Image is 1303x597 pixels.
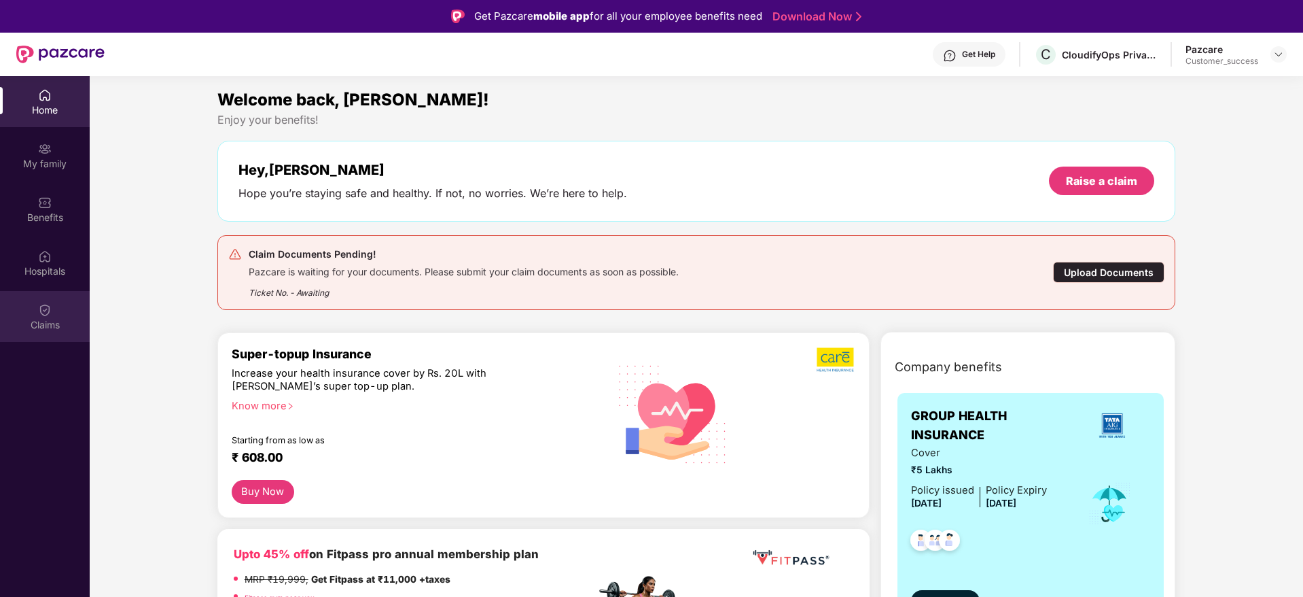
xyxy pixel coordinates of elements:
div: ₹ 608.00 [232,450,582,466]
div: Pazcare is waiting for your documents. Please submit your claim documents as soon as possible. [249,262,679,278]
span: Welcome back, [PERSON_NAME]! [217,90,489,109]
b: Upto 45% off [234,547,309,561]
span: GROUP HEALTH INSURANCE [911,407,1073,445]
strong: mobile app [533,10,590,22]
div: Know more [232,400,588,409]
div: Get Help [962,49,995,60]
div: Super-topup Insurance [232,347,596,361]
span: Company benefits [895,358,1002,377]
img: svg+xml;base64,PHN2ZyB4bWxucz0iaHR0cDovL3d3dy53My5vcmcvMjAwMC9zdmciIHdpZHRoPSI0OC45NDMiIGhlaWdodD... [904,526,938,559]
div: Hope you’re staying safe and healthy. If not, no worries. We’re here to help. [238,186,627,201]
span: [DATE] [986,498,1016,509]
img: svg+xml;base64,PHN2ZyB4bWxucz0iaHR0cDovL3d3dy53My5vcmcvMjAwMC9zdmciIHdpZHRoPSI0OC45NDMiIGhlaWdodD... [933,526,966,559]
div: Get Pazcare for all your employee benefits need [474,8,762,24]
div: Raise a claim [1066,173,1137,188]
img: b5dec4f62d2307b9de63beb79f102df3.png [817,347,855,373]
img: svg+xml;base64,PHN2ZyBpZD0iSGVscC0zMngzMiIgeG1sbnM9Imh0dHA6Ly93d3cudzMub3JnLzIwMDAvc3ZnIiB3aWR0aD... [943,49,957,63]
div: Upload Documents [1053,262,1164,283]
div: Claim Documents Pending! [249,246,679,262]
div: Pazcare [1185,43,1258,56]
span: right [287,403,294,410]
div: Starting from as low as [232,435,538,445]
img: svg+xml;base64,PHN2ZyB4bWxucz0iaHR0cDovL3d3dy53My5vcmcvMjAwMC9zdmciIHdpZHRoPSI0OC45MTUiIGhlaWdodD... [918,526,952,559]
img: svg+xml;base64,PHN2ZyBpZD0iQmVuZWZpdHMiIHhtbG5zPSJodHRwOi8vd3d3LnczLm9yZy8yMDAwL3N2ZyIgd2lkdGg9Ij... [38,196,52,209]
span: Cover [911,445,1047,461]
img: svg+xml;base64,PHN2ZyB4bWxucz0iaHR0cDovL3d3dy53My5vcmcvMjAwMC9zdmciIHhtbG5zOnhsaW5rPSJodHRwOi8vd3... [608,347,738,479]
span: [DATE] [911,498,942,509]
img: New Pazcare Logo [16,46,105,63]
div: Increase your health insurance cover by Rs. 20L with [PERSON_NAME]’s super top-up plan. [232,367,537,394]
button: Buy Now [232,480,294,504]
div: Policy Expiry [986,483,1047,498]
del: MRP ₹19,999, [245,574,308,585]
div: Enjoy your benefits! [217,113,1176,127]
div: CloudifyOps Private Limited [1062,48,1157,61]
b: on Fitpass pro annual membership plan [234,547,539,561]
strong: Get Fitpass at ₹11,000 +taxes [311,574,450,585]
img: svg+xml;base64,PHN2ZyBpZD0iSG9zcGl0YWxzIiB4bWxucz0iaHR0cDovL3d3dy53My5vcmcvMjAwMC9zdmciIHdpZHRoPS... [38,250,52,263]
img: svg+xml;base64,PHN2ZyB4bWxucz0iaHR0cDovL3d3dy53My5vcmcvMjAwMC9zdmciIHdpZHRoPSIyNCIgaGVpZ2h0PSIyNC... [228,248,242,261]
span: C [1041,46,1051,63]
img: Logo [451,10,465,23]
div: Customer_success [1185,56,1258,67]
img: svg+xml;base64,PHN2ZyBpZD0iRHJvcGRvd24tMzJ4MzIiIHhtbG5zPSJodHRwOi8vd3d3LnczLm9yZy8yMDAwL3N2ZyIgd2... [1273,49,1284,60]
img: svg+xml;base64,PHN2ZyBpZD0iSG9tZSIgeG1sbnM9Imh0dHA6Ly93d3cudzMub3JnLzIwMDAvc3ZnIiB3aWR0aD0iMjAiIG... [38,88,52,102]
img: insurerLogo [1094,407,1130,444]
div: Hey, [PERSON_NAME] [238,162,627,178]
span: ₹5 Lakhs [911,463,1047,478]
div: Ticket No. - Awaiting [249,278,679,299]
div: Policy issued [911,483,974,498]
img: icon [1088,481,1132,526]
img: svg+xml;base64,PHN2ZyBpZD0iQ2xhaW0iIHhtbG5zPSJodHRwOi8vd3d3LnczLm9yZy8yMDAwL3N2ZyIgd2lkdGg9IjIwIi... [38,303,52,317]
img: fppp.png [750,545,832,570]
img: Stroke [856,10,861,24]
img: svg+xml;base64,PHN2ZyB3aWR0aD0iMjAiIGhlaWdodD0iMjAiIHZpZXdCb3g9IjAgMCAyMCAyMCIgZmlsbD0ibm9uZSIgeG... [38,142,52,156]
a: Download Now [772,10,857,24]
